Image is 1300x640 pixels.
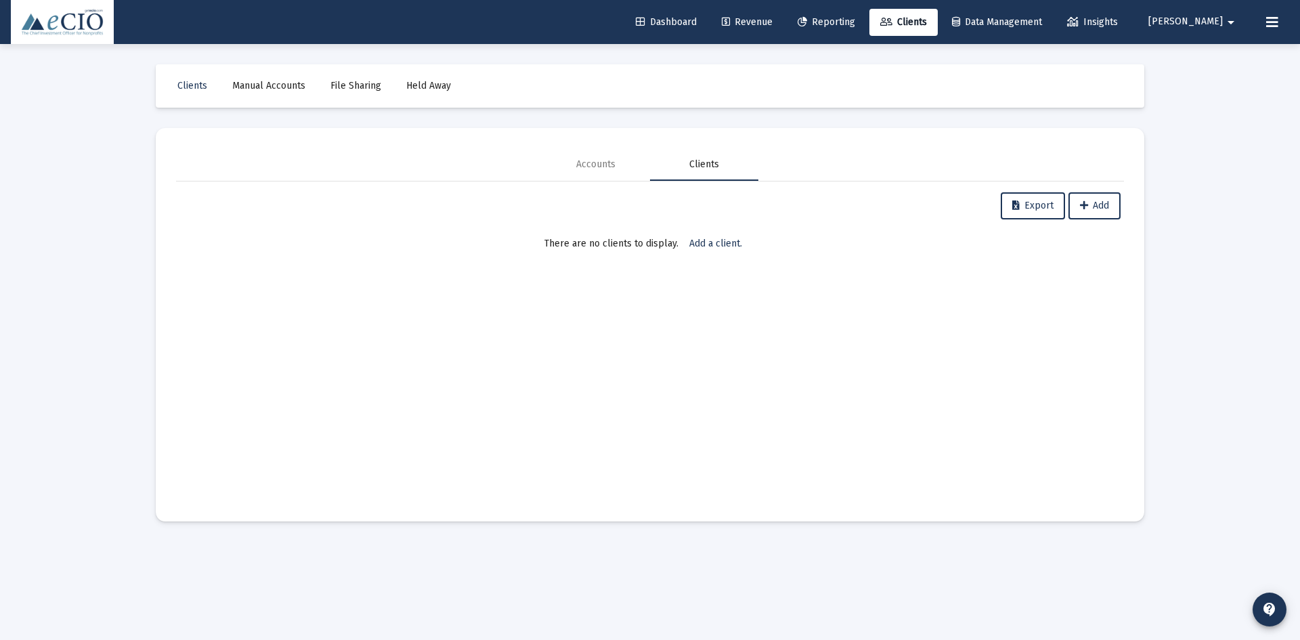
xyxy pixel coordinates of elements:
span: Insights [1067,16,1118,28]
span: Clients [880,16,927,28]
img: Dashboard [21,9,104,36]
span: [PERSON_NAME] [1148,16,1223,28]
button: [PERSON_NAME] [1132,8,1255,35]
span: Export [1012,200,1054,211]
button: Add [1068,192,1121,219]
span: Revenue [722,16,773,28]
a: Insights [1056,9,1129,36]
span: Manual Accounts [232,80,305,91]
a: Manual Accounts [221,72,316,100]
span: Held Away [406,80,451,91]
a: Reporting [787,9,866,36]
a: Add a client. [678,230,753,257]
span: Data Management [952,16,1042,28]
span: Add a client. [689,238,742,249]
a: File Sharing [320,72,392,100]
div: Clients [689,158,719,171]
span: File Sharing [330,80,381,91]
div: There are no clients to display. [176,230,1124,501]
a: Data Management [941,9,1053,36]
mat-icon: contact_support [1261,601,1278,618]
span: Add [1080,200,1109,211]
a: Held Away [395,72,462,100]
div: Accounts [576,158,615,171]
button: Export [1001,192,1065,219]
mat-icon: arrow_drop_down [1223,9,1239,36]
span: Clients [177,80,207,91]
span: Reporting [798,16,855,28]
a: Clients [167,72,218,100]
a: Clients [869,9,938,36]
span: Dashboard [636,16,697,28]
a: Dashboard [625,9,708,36]
a: Revenue [711,9,783,36]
